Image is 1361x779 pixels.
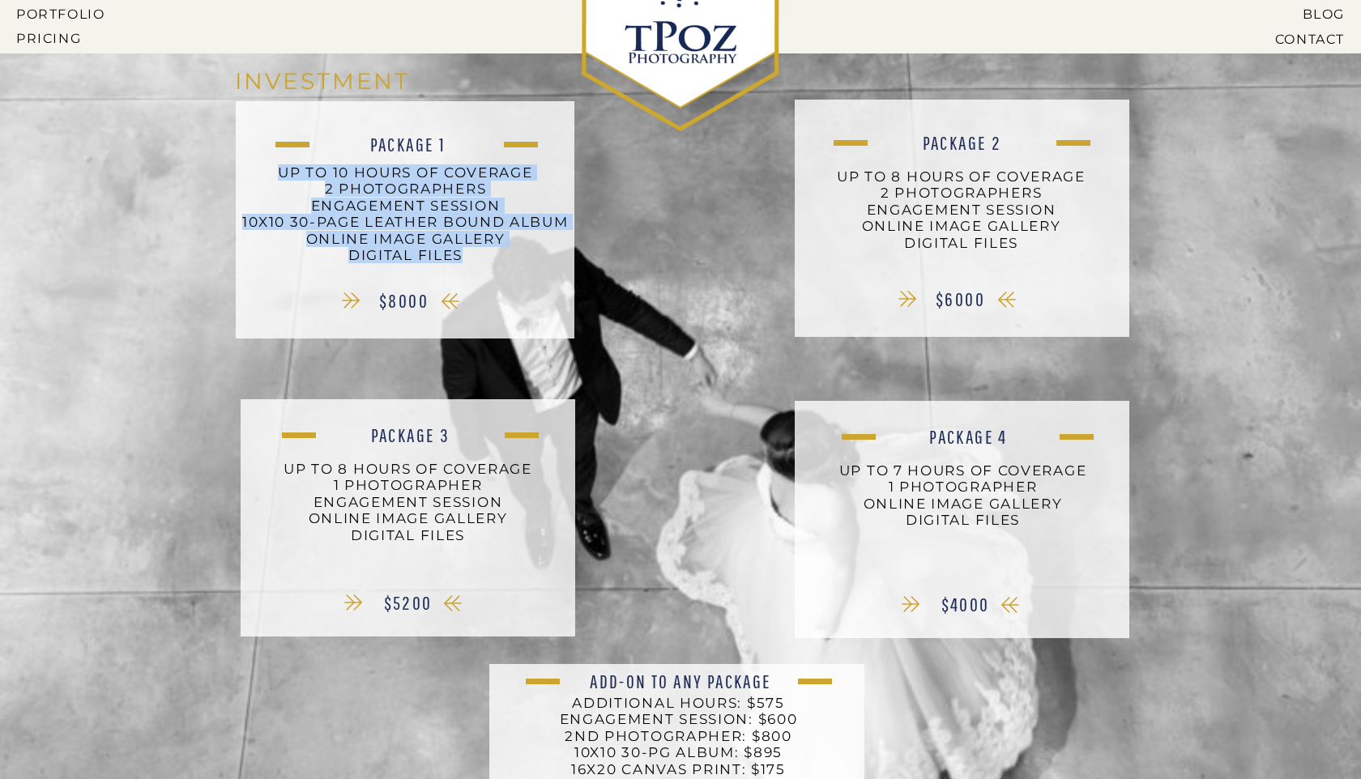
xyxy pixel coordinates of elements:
h2: Package 3 [275,425,546,445]
nav: $5200 [359,593,457,628]
p: UP TO 10 HOURS OF COVERAGE 2 PHOTOGRAPHERS ENGAGEMENT SESSION 10X10 30-PAGE LEATHER BOUND ALBUM O... [240,164,571,285]
a: CONTACT [1218,32,1345,46]
a: Pricing [16,31,109,45]
a: PORTFOLIO [16,6,109,21]
p: up to 8 hours of coverage 2 photographers engagement session online image gallery digital files [798,168,1124,272]
h2: PackAgE 4 [833,427,1104,446]
h2: Package 2 [826,133,1098,152]
nav: $8000 [355,291,453,326]
a: BLOG [1186,6,1345,21]
p: up to 8 hours of coverage 1 photographer engagement session online image gallery digital files [245,461,571,553]
p: up to 7 hours of coverage 1 photographer online image gallery digital files [800,462,1126,555]
h3: Add-On to any package [545,671,817,691]
h1: INVESTMENT [235,68,455,97]
h2: Package 1 [272,134,544,154]
nav: $6000 [911,289,1009,324]
nav: $4000 [916,594,1014,629]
